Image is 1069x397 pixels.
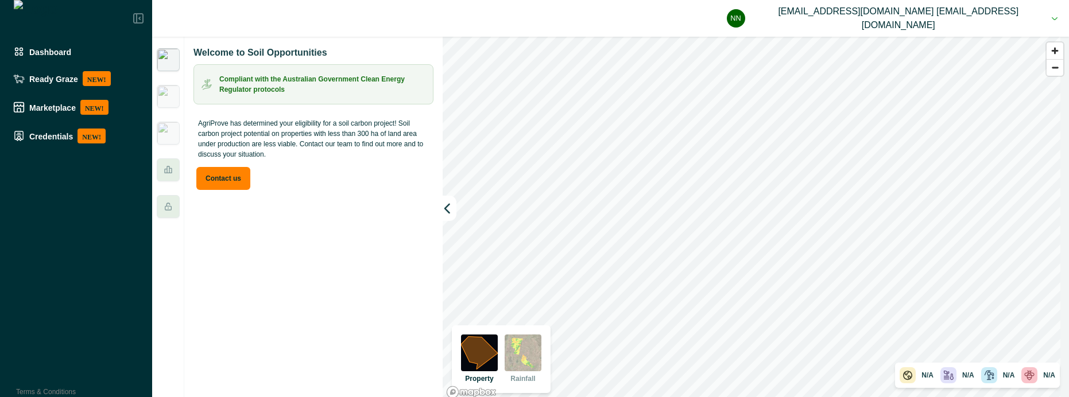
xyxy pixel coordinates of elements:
[219,74,426,95] p: Compliant with the Australian Government Clean Energy Regulator protocols
[962,370,974,380] p: N/A
[9,95,144,119] a: MarketplaceNEW!
[157,85,180,108] img: insight_greenham.png
[9,41,144,62] a: Dashboard
[78,129,106,143] p: NEW!
[461,334,498,371] img: property preview
[29,131,73,141] p: Credentials
[29,47,71,56] p: Dashboard
[193,114,433,164] p: AgriProve has determined your eligibility for a soil carbon project! Soil carbon project potentia...
[1047,42,1063,59] button: Zoom in
[505,334,541,371] img: rainfall preview
[921,370,934,380] p: N/A
[157,48,180,71] img: insight_carbon.png
[9,124,144,148] a: CredentialsNEW!
[29,103,76,112] p: Marketplace
[1047,59,1063,76] button: Zoom out
[16,388,76,396] a: Terms & Conditions
[83,71,111,86] p: NEW!
[29,74,78,83] p: Ready Graze
[1043,370,1055,380] p: N/A
[196,167,250,190] button: Contact us
[157,122,180,145] img: insight_readygraze.jpg
[465,373,493,384] p: Property
[193,46,327,60] p: Welcome to Soil Opportunities
[1003,370,1015,380] p: N/A
[510,373,535,384] p: Rainfall
[80,100,109,115] p: NEW!
[9,67,144,91] a: Ready GrazeNEW!
[1047,60,1063,76] span: Zoom out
